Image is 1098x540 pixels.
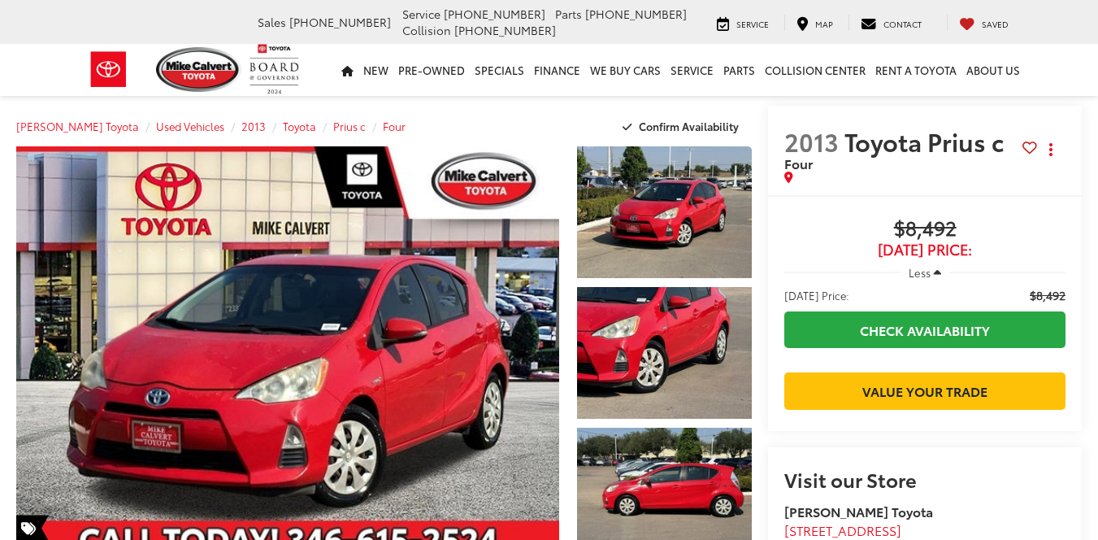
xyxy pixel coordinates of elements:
[784,287,849,303] span: [DATE] Price:
[470,44,529,96] a: Specials
[1030,287,1065,303] span: $8,492
[585,44,666,96] a: WE BUY CARS
[577,287,753,419] a: Expand Photo 2
[784,217,1065,242] span: $8,492
[947,15,1021,31] a: My Saved Vehicles
[736,18,769,30] span: Service
[333,119,366,133] a: Prius c
[784,468,1065,490] h2: Visit our Store
[705,15,781,31] a: Service
[585,6,687,22] span: [PHONE_NUMBER]
[784,124,839,159] span: 2013
[156,47,242,92] img: Mike Calvert Toyota
[402,6,441,22] span: Service
[909,265,931,280] span: Less
[784,520,901,539] span: [STREET_ADDRESS]
[156,119,224,133] a: Used Vehicles
[784,502,933,520] strong: [PERSON_NAME] Toyota
[358,44,393,96] a: New
[289,14,391,30] span: [PHONE_NUMBER]
[901,258,949,287] button: Less
[639,119,739,133] span: Confirm Availability
[784,311,1065,348] a: Check Availability
[718,44,760,96] a: Parts
[784,15,845,31] a: Map
[614,112,753,141] button: Confirm Availability
[283,119,316,133] a: Toyota
[1037,135,1065,163] button: Actions
[883,18,922,30] span: Contact
[760,44,870,96] a: Collision Center
[784,242,1065,258] span: [DATE] Price:
[78,43,139,96] img: Toyota
[784,372,1065,409] a: Value Your Trade
[402,22,451,38] span: Collision
[555,6,582,22] span: Parts
[844,124,1009,159] span: Toyota Prius c
[529,44,585,96] a: Finance
[454,22,556,38] span: [PHONE_NUMBER]
[258,14,286,30] span: Sales
[241,119,266,133] a: 2013
[870,44,961,96] a: Rent a Toyota
[666,44,718,96] a: Service
[383,119,406,133] a: Four
[393,44,470,96] a: Pre-Owned
[848,15,934,31] a: Contact
[575,145,753,280] img: 2013 Toyota Prius c Four
[577,146,753,278] a: Expand Photo 1
[1049,143,1052,156] span: dropdown dots
[815,18,833,30] span: Map
[336,44,358,96] a: Home
[444,6,545,22] span: [PHONE_NUMBER]
[982,18,1009,30] span: Saved
[16,119,139,133] a: [PERSON_NAME] Toyota
[961,44,1025,96] a: About Us
[784,154,813,172] span: Four
[575,285,753,420] img: 2013 Toyota Prius c Four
